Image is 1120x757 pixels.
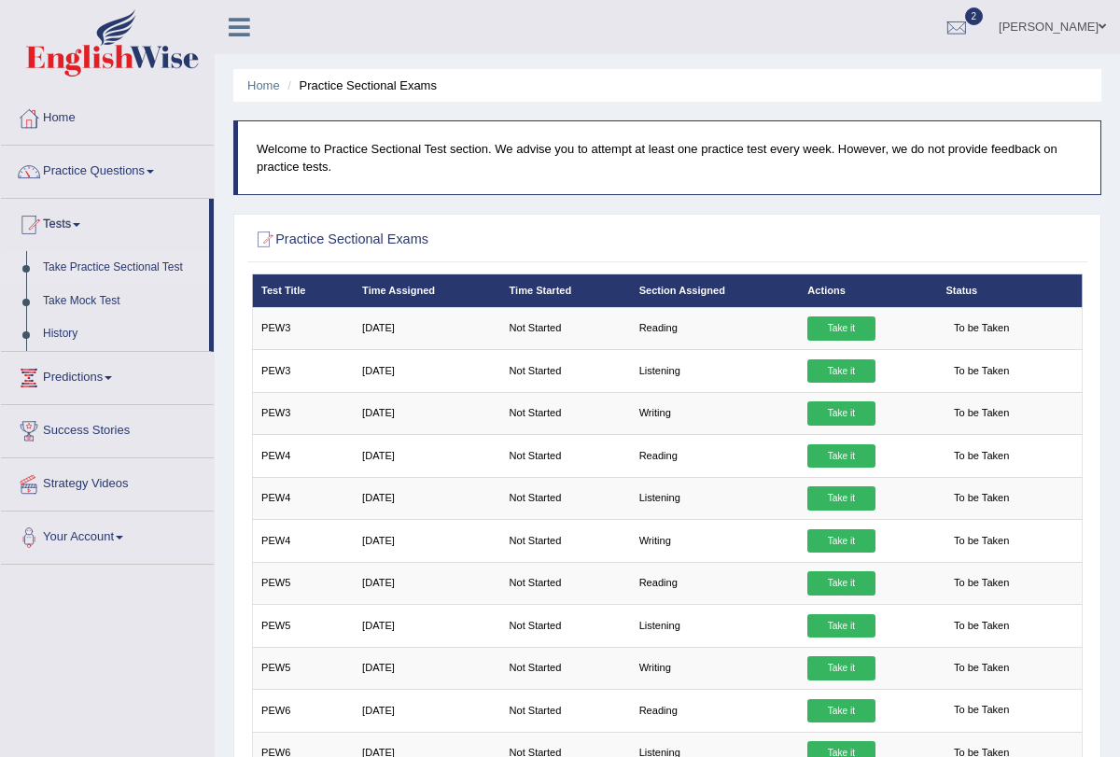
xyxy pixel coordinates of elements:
a: Success Stories [1,405,214,452]
th: Section Assigned [630,274,799,307]
td: Not Started [500,477,630,519]
td: Not Started [500,520,630,562]
td: PEW3 [252,307,354,349]
th: Time Assigned [354,274,500,307]
a: Home [247,78,280,92]
td: Not Started [500,690,630,732]
a: Your Account [1,512,214,558]
a: Take it [807,316,875,341]
td: PEW3 [252,392,354,434]
th: Actions [799,274,937,307]
td: [DATE] [354,477,500,519]
td: Listening [630,350,799,392]
td: PEW4 [252,435,354,477]
td: [DATE] [354,392,500,434]
td: Reading [630,690,799,732]
span: To be Taken [945,614,1016,638]
a: Take Mock Test [35,285,209,318]
a: Take it [807,529,875,554]
a: Practice Questions [1,146,214,192]
td: [DATE] [354,690,500,732]
td: PEW4 [252,520,354,562]
a: Strategy Videos [1,458,214,505]
span: To be Taken [945,656,1016,680]
a: Tests [1,199,209,245]
td: [DATE] [354,435,500,477]
th: Status [937,274,1083,307]
td: Not Started [500,350,630,392]
td: Writing [630,647,799,689]
span: To be Taken [945,571,1016,596]
a: Take it [807,614,875,638]
a: Take it [807,571,875,596]
a: Take it [807,699,875,723]
span: To be Taken [945,316,1016,341]
td: Not Started [500,647,630,689]
a: Take Practice Sectional Test [35,251,209,285]
a: Home [1,92,214,139]
th: Time Started [500,274,630,307]
span: To be Taken [945,529,1016,554]
span: To be Taken [945,699,1016,723]
td: PEW3 [252,350,354,392]
span: To be Taken [945,486,1016,511]
td: Reading [630,307,799,349]
td: Not Started [500,307,630,349]
span: To be Taken [945,444,1016,469]
a: Take it [807,359,875,384]
a: Take it [807,486,875,511]
a: Take it [807,444,875,469]
td: PEW4 [252,477,354,519]
td: Writing [630,520,799,562]
h2: Practice Sectional Exams [252,228,767,252]
td: Not Started [500,392,630,434]
th: Test Title [252,274,354,307]
td: PEW5 [252,605,354,647]
td: Reading [630,435,799,477]
td: Not Started [500,435,630,477]
span: To be Taken [945,359,1016,384]
td: [DATE] [354,520,500,562]
p: Welcome to Practice Sectional Test section. We advise you to attempt at least one practice test e... [257,140,1082,175]
td: PEW5 [252,562,354,604]
a: Take it [807,401,875,426]
td: Not Started [500,562,630,604]
td: PEW5 [252,647,354,689]
td: Listening [630,477,799,519]
span: To be Taken [945,401,1016,426]
td: [DATE] [354,562,500,604]
a: History [35,317,209,351]
td: [DATE] [354,605,500,647]
td: Listening [630,605,799,647]
span: 2 [965,7,984,25]
td: PEW6 [252,690,354,732]
td: [DATE] [354,350,500,392]
td: Writing [630,392,799,434]
td: [DATE] [354,647,500,689]
a: Predictions [1,352,214,399]
a: Take it [807,656,875,680]
li: Practice Sectional Exams [283,77,437,94]
td: Reading [630,562,799,604]
td: [DATE] [354,307,500,349]
td: Not Started [500,605,630,647]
